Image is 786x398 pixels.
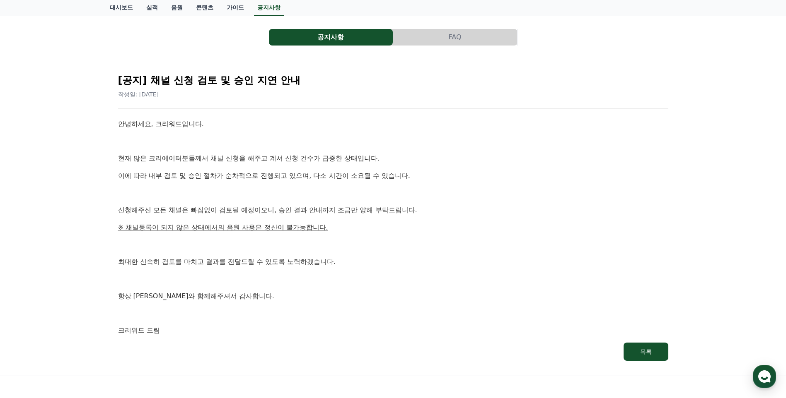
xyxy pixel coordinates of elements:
[640,348,652,356] div: 목록
[128,275,138,281] span: 설정
[118,325,668,336] p: 크리워드 드림
[624,343,668,361] button: 목록
[2,262,55,283] a: 홈
[118,223,328,231] u: ※ 채널등록이 되지 않은 상태에서의 음원 사용은 정산이 불가능합니다.
[107,262,159,283] a: 설정
[118,119,668,129] p: 안녕하세요, 크리워드입니다.
[118,91,159,98] span: 작성일: [DATE]
[55,262,107,283] a: 대화
[118,153,668,164] p: 현재 많은 크리에이터분들께서 채널 신청을 해주고 계셔 신청 건수가 급증한 상태입니다.
[118,343,668,361] a: 목록
[393,29,517,46] button: FAQ
[118,257,668,267] p: 최대한 신속히 검토를 마치고 결과를 전달드릴 수 있도록 노력하겠습니다.
[118,170,668,181] p: 이에 따라 내부 검토 및 승인 절차가 순차적으로 진행되고 있으며, 다소 시간이 소요될 수 있습니다.
[76,275,86,282] span: 대화
[269,29,393,46] button: 공지사항
[26,275,31,281] span: 홈
[118,74,668,87] h2: [공지] 채널 신청 검토 및 승인 지연 안내
[118,205,668,216] p: 신청해주신 모든 채널은 빠짐없이 검토될 예정이오니, 승인 결과 안내까지 조금만 양해 부탁드립니다.
[118,291,668,302] p: 항상 [PERSON_NAME]와 함께해주셔서 감사합니다.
